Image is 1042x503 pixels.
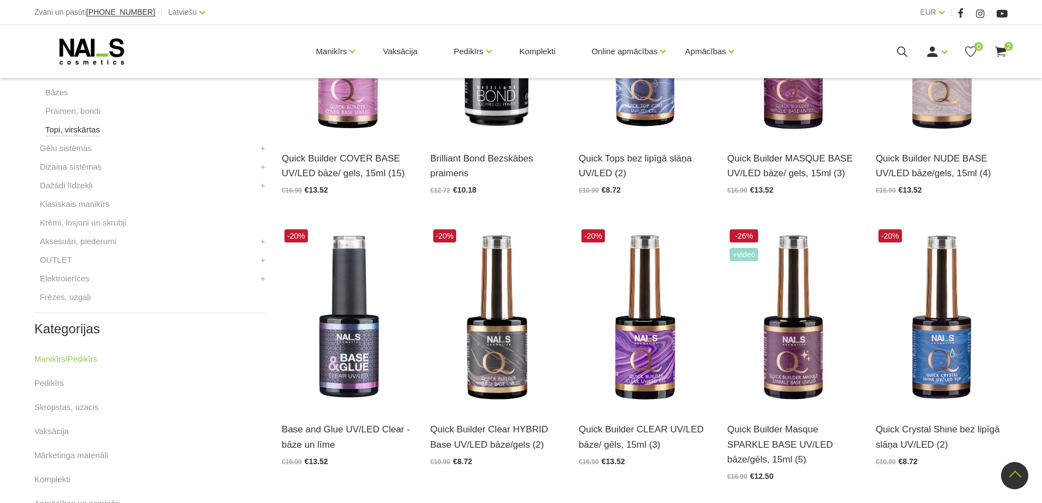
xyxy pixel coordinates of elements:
a: + [260,179,265,192]
h2: Kategorijas [34,322,265,336]
a: Quick Crystal Shine bez lipīgā slāņa UV/LED (2) [876,422,1008,452]
span: €16.90 [727,473,747,481]
span: €10.90 [876,458,896,466]
a: OUTLET [40,253,72,267]
span: €16.90 [579,458,599,466]
span: €8.72 [602,186,621,194]
a: Frēzes, uzgaļi [40,291,91,304]
span: -20% [284,229,308,242]
span: €10.18 [453,186,476,194]
a: Pedikīrs [34,377,64,390]
a: Elektroierīces [40,272,90,285]
a: Skropstas, uzacis [34,401,99,414]
span: €12.50 [750,472,773,481]
a: EUR [920,5,936,19]
span: -20% [581,229,605,242]
a: + [260,272,265,285]
a: Klasiskais manikīrs [40,198,110,211]
a: Base and Glue UV/LED Clear - bāze un līme [282,422,414,452]
a: Brilliant Bond Bezskābes praimeris [430,151,562,181]
a: Quick Builder CLEAR UV/LED bāze/ gēls, 15ml (3) [579,422,711,452]
img: Līme tipšiem un bāze naga pārklājumam – 2in1. Inovatīvs produkts! Izmantojams kā līme tipšu pielī... [282,227,414,408]
a: Latviešu [168,5,197,19]
span: €13.52 [750,186,773,194]
span: €12.72 [430,187,451,194]
span: €13.52 [899,186,922,194]
a: Dažādi līdzekļi [40,179,93,192]
a: + [260,253,265,267]
a: + [260,142,265,155]
img: Virsējais pārklājums bez lipīgā slāņa un UV zilā pārklājuma. Nodrošina izcilu spīdumu manikīram l... [876,227,1008,408]
span: €16.90 [282,187,302,194]
a: Quick Builder Masque SPARKLE BASE UV/LED bāze/gēls, 15ml (5) [727,422,859,467]
a: Vaksācija [34,425,69,438]
span: €13.52 [602,457,625,466]
a: Topi, virskārtas [45,123,100,136]
a: 0 [964,45,977,59]
span: 0 [974,42,983,51]
span: | [950,5,952,19]
span: -20% [433,229,457,242]
a: Apmācības [685,30,726,73]
img: Klientu iemīļotajai Rubber bāzei esam mainījuši nosaukumu uz Quick Builder Clear HYBRID Base UV/L... [430,227,562,408]
a: Quick Builder NUDE BASE UV/LED bāze/gels, 15ml (4) [876,151,1008,181]
a: Vaksācija [374,25,426,78]
span: €13.52 [305,457,328,466]
a: Dizaina sistēmas [40,160,102,174]
a: + [260,160,265,174]
a: Komplekti [34,473,71,486]
a: Pedikīrs [453,30,483,73]
img: Quick Builder Clear – caurspīdīga bāze/gēls. Šī bāze/gēls ir unikāls produkts ar daudz izmantošan... [579,227,711,408]
span: €8.72 [899,457,918,466]
a: Online apmācības [591,30,657,73]
span: | [161,5,163,19]
a: Quick Builder MASQUE BASE UV/LED bāze/ gels, 15ml (3) [727,151,859,181]
a: + [260,235,265,248]
span: €8.72 [453,457,472,466]
a: Bāzes [45,86,68,99]
a: Quick Builder Clear HYBRID Base UV/LED bāze/gels (2) [430,422,562,452]
a: Komplekti [511,25,564,78]
a: Quick Builder COVER BASE UV/LED bāze/ gels, 15ml (15) [282,151,414,181]
a: Krēmi, losjoni un skrubji [40,216,126,229]
a: 2 [994,45,1008,59]
a: Mārketinga materiāli [34,449,108,462]
span: -26% [730,229,758,242]
span: €13.52 [305,186,328,194]
a: [PHONE_NUMBER] [86,8,155,16]
img: Maskējoša, viegli mirdzoša bāze/gels. Unikāls produkts ar daudz izmantošanas iespējām: •Bāze gell... [727,227,859,408]
span: €16.90 [876,187,896,194]
a: Aksesuāri, piederumi [40,235,117,248]
span: €10.90 [579,187,599,194]
span: 2 [1004,42,1013,51]
span: -20% [878,229,902,242]
div: Zvani un pasūti [34,5,155,19]
a: Praimeri, bondi [45,105,101,118]
a: Gēlu sistēmas [40,142,92,155]
a: Manikīrs/Pedikīrs [34,352,97,366]
span: €10.90 [430,458,451,466]
span: €16.90 [282,458,302,466]
span: €16.90 [727,187,747,194]
a: Manikīrs [316,30,347,73]
span: +Video [730,248,758,261]
a: Quick Tops bez lipīgā slāņa UV/LED (2) [579,151,711,181]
